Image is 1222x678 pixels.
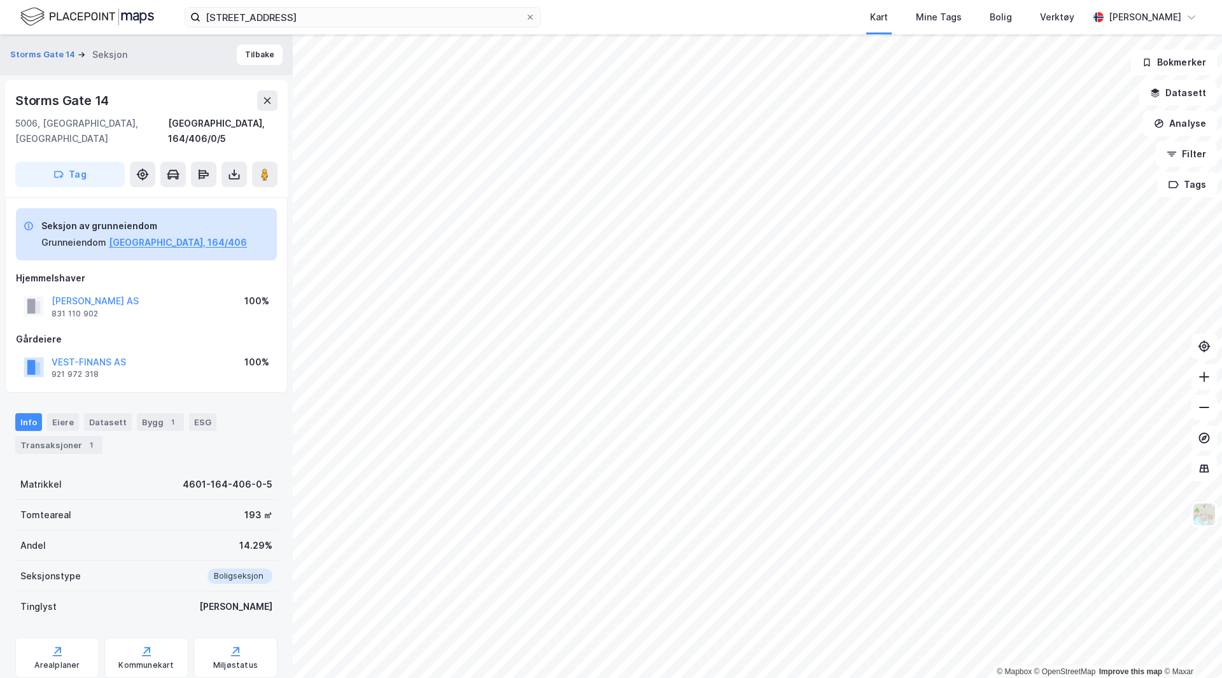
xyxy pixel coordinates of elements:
div: [PERSON_NAME] [199,599,272,614]
div: 1 [166,416,179,428]
div: 193 ㎡ [244,507,272,523]
img: logo.f888ab2527a4732fd821a326f86c7f29.svg [20,6,154,28]
div: [PERSON_NAME] [1109,10,1181,25]
button: Filter [1156,141,1217,167]
div: Grunneiendom [41,235,106,250]
input: Søk på adresse, matrikkel, gårdeiere, leietakere eller personer [200,8,525,27]
div: 100% [244,355,269,370]
div: 5006, [GEOGRAPHIC_DATA], [GEOGRAPHIC_DATA] [15,116,168,146]
div: 1 [85,439,97,451]
div: Seksjon [92,47,127,62]
div: 100% [244,293,269,309]
div: Eiere [47,413,79,431]
div: Matrikkel [20,477,62,492]
button: [GEOGRAPHIC_DATA], 164/406 [109,235,247,250]
div: 921 972 318 [52,369,99,379]
button: Analyse [1143,111,1217,136]
div: 4601-164-406-0-5 [183,477,272,492]
div: [GEOGRAPHIC_DATA], 164/406/0/5 [168,116,277,146]
iframe: Chat Widget [1158,617,1222,678]
img: Z [1192,502,1216,526]
button: Tags [1158,172,1217,197]
a: Mapbox [997,667,1032,676]
div: Storms Gate 14 [15,90,111,111]
div: 831 110 902 [52,309,98,319]
div: Andel [20,538,46,553]
div: Arealplaner [34,660,80,670]
button: Datasett [1139,80,1217,106]
button: Storms Gate 14 [10,48,78,61]
a: OpenStreetMap [1034,667,1096,676]
div: Kart [870,10,888,25]
div: Bolig [990,10,1012,25]
div: Mine Tags [916,10,962,25]
div: Tinglyst [20,599,57,614]
div: Datasett [84,413,132,431]
div: ESG [189,413,216,431]
div: Info [15,413,42,431]
div: Gårdeiere [16,332,277,347]
div: 14.29% [239,538,272,553]
div: Verktøy [1040,10,1074,25]
div: Miljøstatus [213,660,258,670]
div: Bygg [137,413,184,431]
button: Tilbake [237,45,283,65]
div: Kontrollprogram for chat [1158,617,1222,678]
div: Kommunekart [118,660,174,670]
button: Bokmerker [1131,50,1217,75]
div: Seksjonstype [20,569,81,584]
div: Transaksjoner [15,436,102,454]
div: Tomteareal [20,507,71,523]
a: Improve this map [1099,667,1162,676]
div: Seksjon av grunneiendom [41,218,247,234]
div: Hjemmelshaver [16,271,277,286]
button: Tag [15,162,125,187]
